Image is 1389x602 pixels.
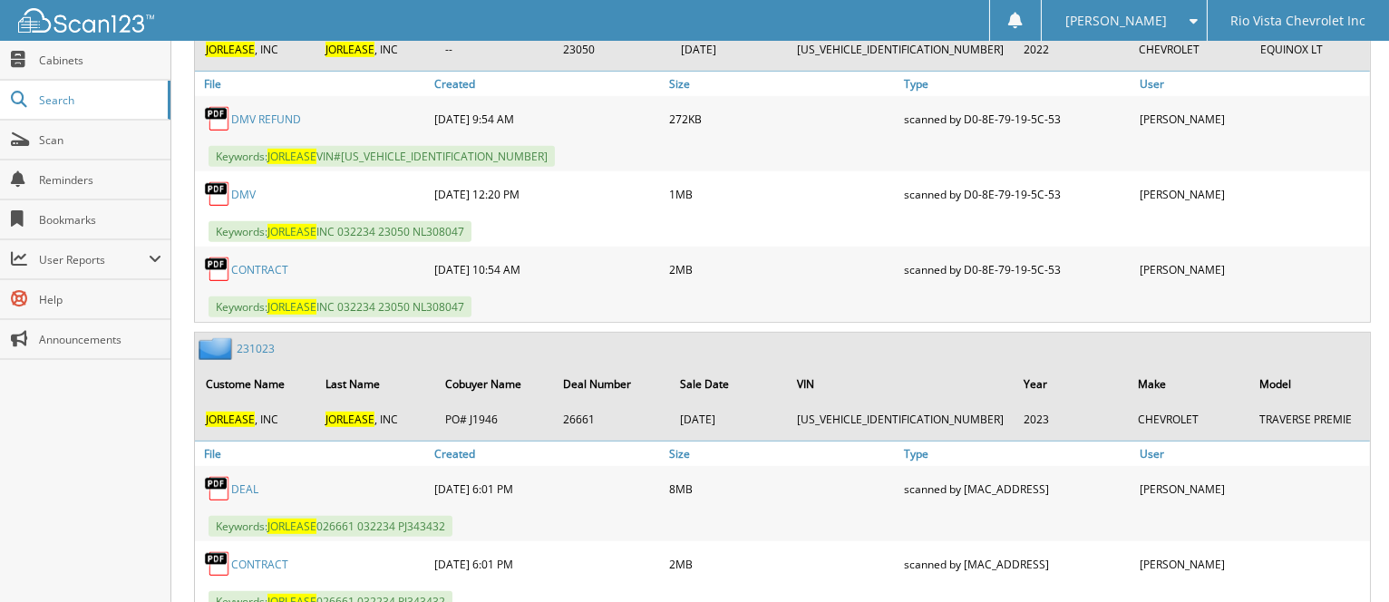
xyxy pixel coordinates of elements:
[900,72,1135,96] a: Type
[1135,101,1370,137] div: [PERSON_NAME]
[197,34,315,64] td: , INC
[209,221,471,242] span: Keywords: INC 032234 23050 NL308047
[39,292,161,307] span: Help
[430,101,665,137] div: [DATE] 9:54 AM
[209,296,471,317] span: Keywords: INC 032234 23050 NL308047
[206,42,255,57] span: JORLEASE
[788,365,1013,403] th: VIN
[231,262,288,277] a: CONTRACT
[18,8,154,33] img: scan123-logo-white.svg
[1250,404,1368,434] td: TRAVERSE PREMIE
[1135,251,1370,287] div: [PERSON_NAME]
[436,365,552,403] th: Cobuyer Name
[430,442,665,466] a: Created
[900,251,1135,287] div: scanned by D0-8E-79-19-5C-53
[197,404,315,434] td: , INC
[316,34,434,64] td: , INC
[665,72,899,96] a: Size
[209,516,452,537] span: Keywords: 026661 032234 PJ343432
[788,404,1013,434] td: [US_VEHICLE_IDENTIFICATION_NUMBER]
[665,251,899,287] div: 2MB
[209,146,555,167] span: Keywords: VIN#[US_VEHICLE_IDENTIFICATION_NUMBER]
[1129,404,1248,434] td: CHEVROLET
[430,72,665,96] a: Created
[195,442,430,466] a: File
[788,34,1013,64] td: [US_VEHICLE_IDENTIFICATION_NUMBER]
[39,53,161,68] span: Cabinets
[1129,365,1248,403] th: Make
[672,34,787,64] td: [DATE]
[267,299,316,315] span: JORLEASE
[665,471,899,507] div: 8MB
[204,256,231,283] img: PDF.png
[325,42,374,57] span: JORLEASE
[554,404,670,434] td: 26661
[430,251,665,287] div: [DATE] 10:54 AM
[900,101,1135,137] div: scanned by D0-8E-79-19-5C-53
[39,132,161,148] span: Scan
[204,550,231,578] img: PDF.png
[231,187,256,202] a: DMV
[39,212,161,228] span: Bookmarks
[1135,176,1370,212] div: [PERSON_NAME]
[267,224,316,239] span: JORLEASE
[39,332,161,347] span: Announcements
[316,404,434,434] td: , INC
[671,404,786,434] td: [DATE]
[900,442,1135,466] a: Type
[665,176,899,212] div: 1MB
[900,546,1135,582] div: scanned by [MAC_ADDRESS]
[430,176,665,212] div: [DATE] 12:20 PM
[430,546,665,582] div: [DATE] 6:01 PM
[665,101,899,137] div: 272KB
[1250,365,1368,403] th: Model
[1015,365,1127,403] th: Year
[267,519,316,534] span: JORLEASE
[430,471,665,507] div: [DATE] 6:01 PM
[1065,15,1167,26] span: [PERSON_NAME]
[206,412,255,427] span: JORLEASE
[1130,34,1249,64] td: CHEVROLET
[665,546,899,582] div: 2MB
[204,105,231,132] img: PDF.png
[231,557,288,572] a: CONTRACT
[325,412,374,427] span: JORLEASE
[39,92,159,108] span: Search
[204,180,231,208] img: PDF.png
[1135,546,1370,582] div: [PERSON_NAME]
[39,252,149,267] span: User Reports
[900,471,1135,507] div: scanned by [MAC_ADDRESS]
[1230,15,1365,26] span: Rio Vista Chevrolet Inc
[231,481,258,497] a: DEAL
[231,112,301,127] a: DMV REFUND
[1135,471,1370,507] div: [PERSON_NAME]
[204,475,231,502] img: PDF.png
[1015,404,1127,434] td: 2023
[267,149,316,164] span: JORLEASE
[197,365,315,403] th: Custome Name
[237,341,275,356] a: 231023
[900,176,1135,212] div: scanned by D0-8E-79-19-5C-53
[1015,34,1128,64] td: 2022
[195,72,430,96] a: File
[665,442,899,466] a: Size
[1298,515,1389,602] iframe: Chat Widget
[316,365,434,403] th: Last Name
[1135,72,1370,96] a: User
[1251,34,1368,64] td: EQUINOX LT
[671,365,786,403] th: Sale Date
[436,404,552,434] td: PO# J1946
[39,172,161,188] span: Reminders
[1135,442,1370,466] a: User
[554,34,670,64] td: 23050
[199,337,237,360] img: folder2.png
[436,34,552,64] td: --
[554,365,670,403] th: Deal Number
